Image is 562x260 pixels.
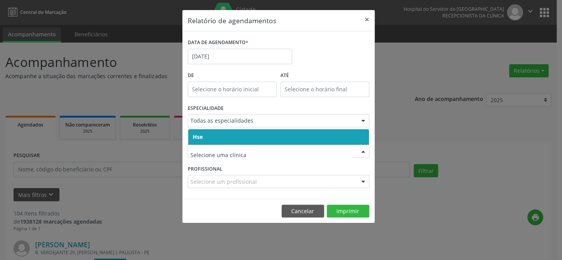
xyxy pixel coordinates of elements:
[188,15,276,26] h5: Relatório de agendamentos
[188,70,277,82] label: De
[188,37,248,49] label: DATA DE AGENDAMENTO
[190,178,257,186] span: Selecione um profissional
[280,82,369,97] input: Selecione o horário final
[188,103,224,115] label: ESPECIALIDADE
[359,10,375,29] button: Close
[193,133,203,140] span: Hse
[190,117,353,125] span: Todas as especialidades
[190,147,353,163] input: Selecione uma clínica
[188,49,292,64] input: Selecione uma data ou intervalo
[282,205,324,218] button: Cancelar
[188,163,222,175] label: PROFISSIONAL
[327,205,369,218] button: Imprimir
[188,82,277,97] input: Selecione o horário inicial
[280,70,369,82] label: ATÉ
